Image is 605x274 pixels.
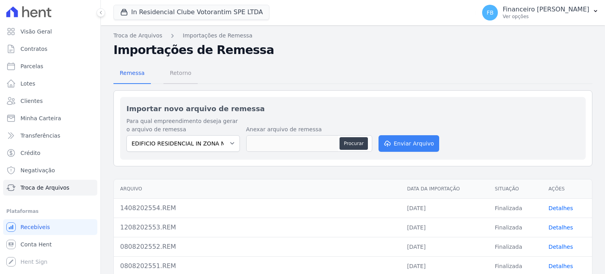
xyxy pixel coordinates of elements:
[114,179,401,199] th: Arquivo
[3,110,97,126] a: Minha Carteira
[20,114,61,122] span: Minha Carteira
[126,117,240,134] label: Para qual empreendimento deseja gerar o arquivo de remessa
[3,162,97,178] a: Negativação
[113,43,592,57] h2: Importações de Remessa
[3,24,97,39] a: Visão Geral
[488,218,542,237] td: Finalizada
[340,137,368,150] button: Procurar
[486,10,494,15] span: FB
[20,223,50,231] span: Recebíveis
[20,80,35,88] span: Lotes
[120,261,394,271] div: 0808202551.REM
[3,145,97,161] a: Crédito
[3,93,97,109] a: Clientes
[503,13,589,20] p: Ver opções
[113,32,162,40] a: Troca de Arquivos
[401,179,488,199] th: Data da Importação
[488,237,542,256] td: Finalizada
[126,103,579,114] h2: Importar novo arquivo de remessa
[379,135,439,152] button: Enviar Arquivo
[20,166,55,174] span: Negativação
[3,41,97,57] a: Contratos
[113,63,151,84] a: Remessa
[542,179,592,199] th: Ações
[20,28,52,35] span: Visão Geral
[549,205,573,211] a: Detalhes
[20,240,52,248] span: Conta Hent
[115,65,149,81] span: Remessa
[3,128,97,144] a: Transferências
[549,263,573,269] a: Detalhes
[165,65,196,81] span: Retorno
[246,125,372,134] label: Anexar arquivo de remessa
[20,45,47,53] span: Contratos
[3,219,97,235] a: Recebíveis
[20,149,41,157] span: Crédito
[503,6,589,13] p: Financeiro [PERSON_NAME]
[20,62,43,70] span: Parcelas
[6,207,94,216] div: Plataformas
[3,58,97,74] a: Parcelas
[120,203,394,213] div: 1408202554.REM
[120,223,394,232] div: 1208202553.REM
[183,32,252,40] a: Importações de Remessa
[401,218,488,237] td: [DATE]
[401,237,488,256] td: [DATE]
[120,242,394,252] div: 0808202552.REM
[20,97,43,105] span: Clientes
[20,132,60,140] span: Transferências
[401,198,488,218] td: [DATE]
[549,224,573,231] a: Detalhes
[20,184,69,192] span: Troca de Arquivos
[113,32,592,40] nav: Breadcrumb
[163,63,198,84] a: Retorno
[476,2,605,24] button: FB Financeiro [PERSON_NAME] Ver opções
[549,244,573,250] a: Detalhes
[488,198,542,218] td: Finalizada
[3,237,97,252] a: Conta Hent
[3,180,97,196] a: Troca de Arquivos
[3,76,97,91] a: Lotes
[488,179,542,199] th: Situação
[113,5,269,20] button: In Residencial Clube Votorantim SPE LTDA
